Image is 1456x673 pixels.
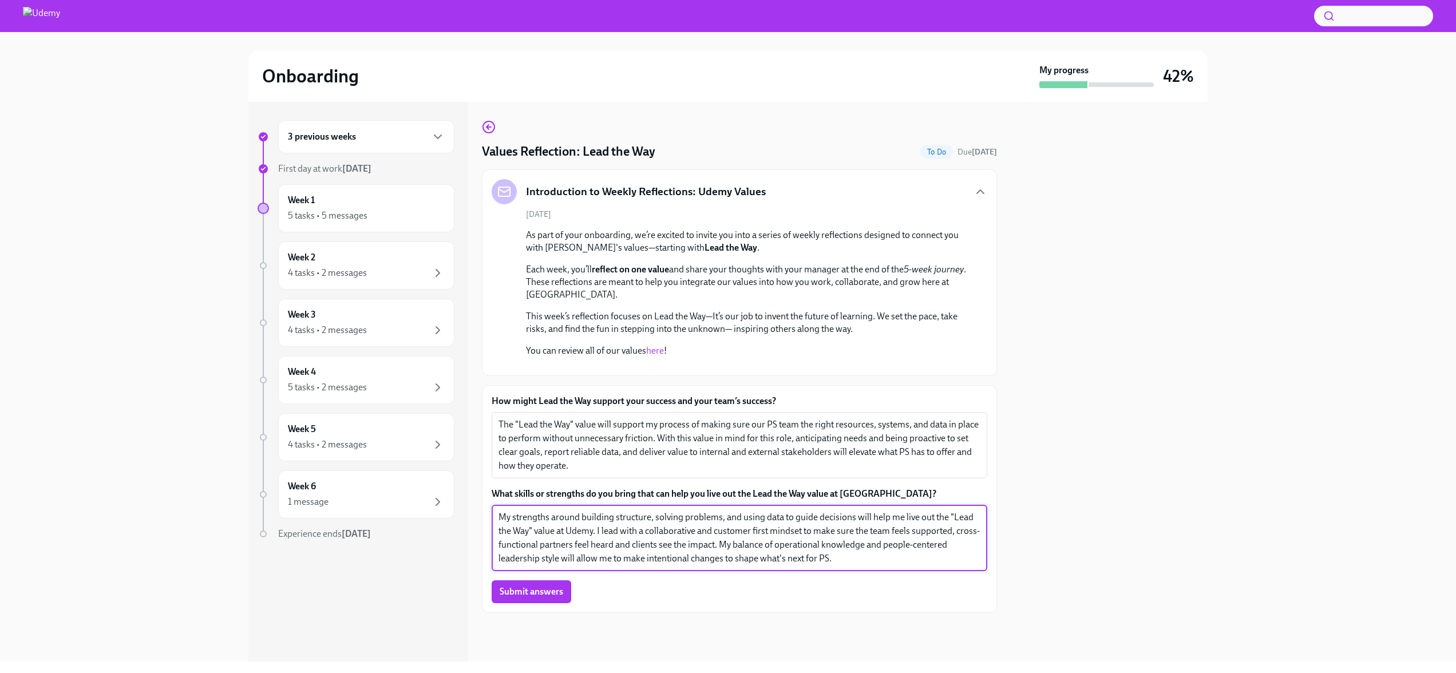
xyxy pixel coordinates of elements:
[288,324,367,336] div: 4 tasks • 2 messages
[498,510,980,565] textarea: My strengths around building structure, solving problems, and using data to guide decisions will ...
[705,242,757,253] strong: Lead the Way
[278,120,454,153] div: 3 previous weeks
[526,310,969,335] p: This week’s reflection focuses on Lead the Way—It’s our job to invent the future of learning. We ...
[262,65,359,88] h2: Onboarding
[288,366,316,378] h6: Week 4
[526,229,969,254] p: As part of your onboarding, we’re excited to invite you into a series of weekly reflections desig...
[258,413,454,461] a: Week 54 tasks • 2 messages
[288,381,367,394] div: 5 tasks • 2 messages
[492,488,987,500] label: What skills or strengths do you bring that can help you live out the Lead the Way value at [GEOGR...
[958,147,997,157] span: Due
[526,345,969,357] p: You can review all of our values !
[526,263,969,301] p: Each week, you’ll and share your thoughts with your manager at the end of the . These reflections...
[498,418,980,473] textarea: The "Lead the Way" value will support my process of making sure our PS team the right resources, ...
[278,163,371,174] span: First day at work
[288,194,315,207] h6: Week 1
[482,143,655,160] h4: Values Reflection: Lead the Way
[258,356,454,404] a: Week 45 tasks • 2 messages
[288,423,316,436] h6: Week 5
[258,242,454,290] a: Week 24 tasks • 2 messages
[526,184,766,199] h5: Introduction to Weekly Reflections: Udemy Values
[500,586,563,597] span: Submit answers
[288,480,316,493] h6: Week 6
[492,395,987,407] label: How might Lead the Way support your success and your team’s success?
[288,308,316,321] h6: Week 3
[288,267,367,279] div: 4 tasks • 2 messages
[646,345,664,356] a: here
[492,580,571,603] button: Submit answers
[258,163,454,175] a: First day at work[DATE]
[904,264,964,275] em: 5-week journey
[288,496,329,508] div: 1 message
[526,209,551,220] span: [DATE]
[972,147,997,157] strong: [DATE]
[342,163,371,174] strong: [DATE]
[592,264,669,275] strong: reflect on one value
[920,148,953,156] span: To Do
[288,130,356,143] h6: 3 previous weeks
[278,528,371,539] span: Experience ends
[342,528,371,539] strong: [DATE]
[1163,66,1194,86] h3: 42%
[288,251,315,264] h6: Week 2
[288,209,367,222] div: 5 tasks • 5 messages
[288,438,367,451] div: 4 tasks • 2 messages
[958,147,997,157] span: September 1st, 2025 10:00
[258,184,454,232] a: Week 15 tasks • 5 messages
[258,299,454,347] a: Week 34 tasks • 2 messages
[1039,64,1089,77] strong: My progress
[23,7,60,25] img: Udemy
[258,470,454,518] a: Week 61 message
